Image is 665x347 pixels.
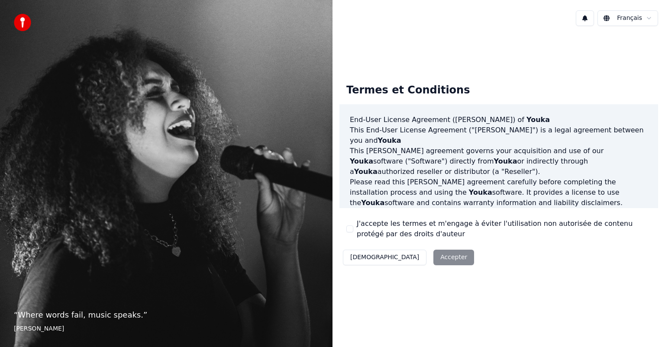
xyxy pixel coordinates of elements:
span: Youka [354,167,378,176]
p: Please read this [PERSON_NAME] agreement carefully before completing the installation process and... [350,177,648,208]
span: Youka [526,116,550,124]
p: If you register for a free trial of the software, this [PERSON_NAME] agreement will also govern t... [350,208,648,250]
label: J'accepte les termes et m'engage à éviter l'utilisation non autorisée de contenu protégé par des ... [357,218,651,239]
p: This [PERSON_NAME] agreement governs your acquisition and use of our software ("Software") direct... [350,146,648,177]
p: “ Where words fail, music speaks. ” [14,309,319,321]
h3: End-User License Agreement ([PERSON_NAME]) of [350,115,648,125]
span: Youka [350,157,373,165]
p: This End-User License Agreement ("[PERSON_NAME]") is a legal agreement between you and [350,125,648,146]
span: Youka [378,136,401,145]
button: [DEMOGRAPHIC_DATA] [343,250,426,265]
span: Youka [361,199,384,207]
footer: [PERSON_NAME] [14,325,319,333]
img: youka [14,14,31,31]
div: Termes et Conditions [339,77,477,104]
span: Youka [494,157,517,165]
span: Youka [469,188,492,196]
